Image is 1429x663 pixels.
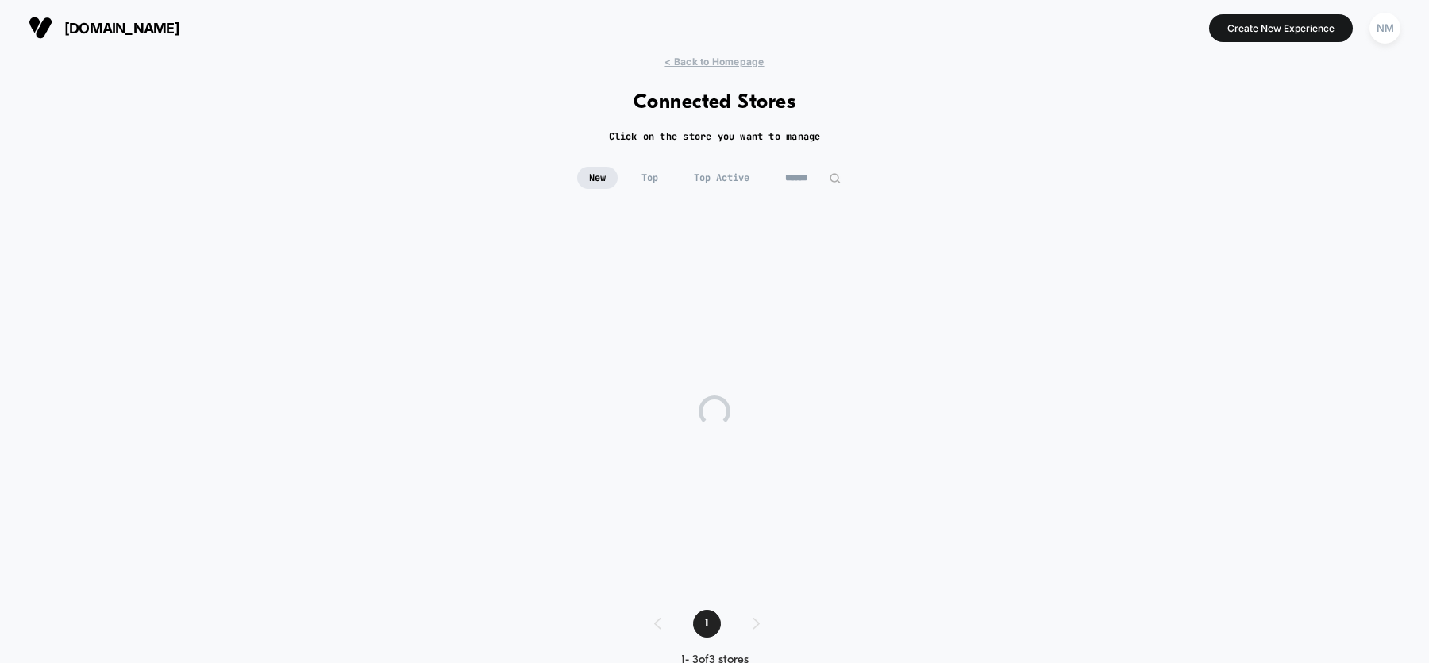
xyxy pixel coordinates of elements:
img: Visually logo [29,16,52,40]
span: Top Active [682,167,761,189]
span: < Back to Homepage [664,56,764,67]
button: NM [1365,12,1405,44]
button: [DOMAIN_NAME] [24,15,184,40]
h1: Connected Stores [634,91,796,114]
img: edit [829,172,841,184]
span: [DOMAIN_NAME] [64,20,179,37]
div: NM [1369,13,1400,44]
button: Create New Experience [1209,14,1353,42]
h2: Click on the store you want to manage [609,130,821,143]
span: Top [630,167,670,189]
span: New [577,167,618,189]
